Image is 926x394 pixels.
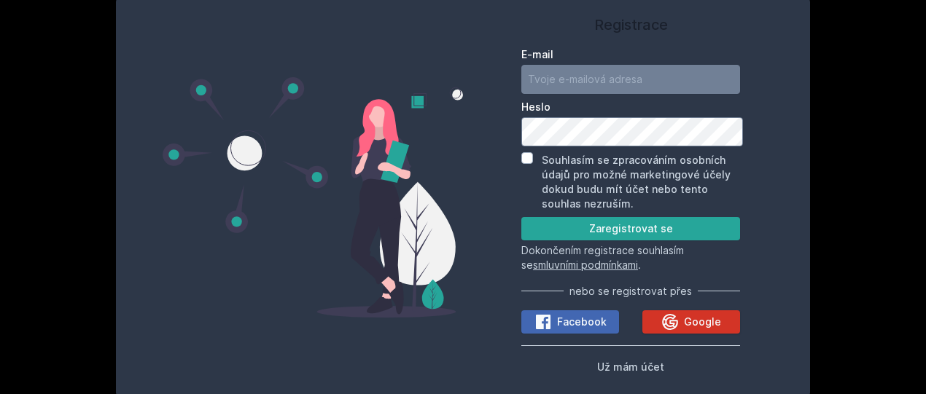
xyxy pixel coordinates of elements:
[684,315,721,329] span: Google
[521,47,740,62] label: E-mail
[557,315,607,329] span: Facebook
[533,259,638,271] a: smluvními podmínkami
[521,65,740,94] input: Tvoje e-mailová adresa
[597,358,664,375] button: Už mám účet
[521,100,740,114] label: Heslo
[521,14,740,36] h1: Registrace
[569,284,692,299] span: nebo se registrovat přes
[521,243,740,272] p: Dokončením registrace souhlasím se .
[597,360,664,373] span: Už mám účet
[521,310,619,334] button: Facebook
[521,217,740,240] button: Zaregistrovat se
[542,154,731,210] label: Souhlasím se zpracováním osobních údajů pro možné marketingové účely dokud budu mít účet nebo ten...
[642,310,740,334] button: Google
